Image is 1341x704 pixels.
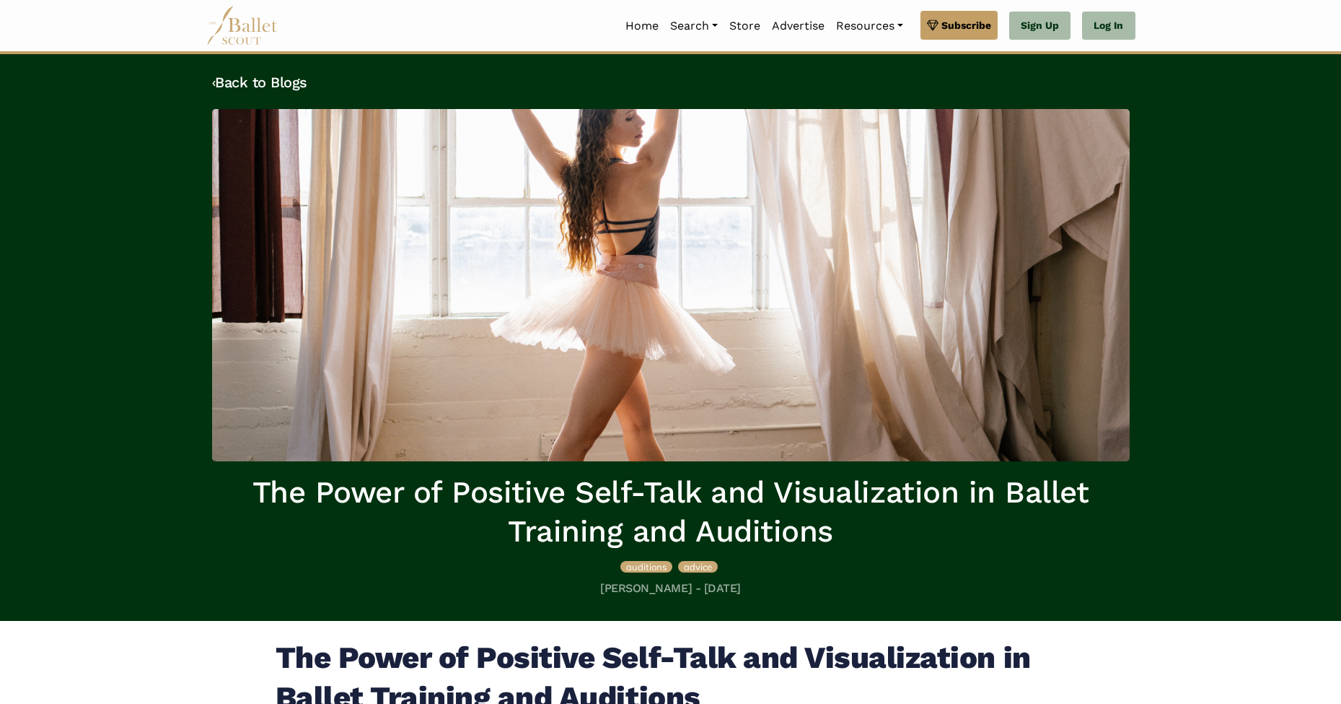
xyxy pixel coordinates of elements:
span: auditions [626,561,667,573]
a: Sign Up [1009,12,1070,40]
a: Subscribe [920,11,998,40]
a: auditions [620,559,675,573]
span: Subscribe [941,17,991,33]
code: ‹ [212,73,216,91]
span: advice [684,561,712,573]
h5: [PERSON_NAME] - [DATE] [212,581,1130,596]
a: Log In [1082,12,1135,40]
a: Advertise [766,11,830,41]
img: gem.svg [927,17,938,33]
a: Search [664,11,724,41]
img: header_image.img [212,109,1130,461]
a: Resources [830,11,909,41]
h1: The Power of Positive Self-Talk and Visualization in Ballet Training and Auditions [212,473,1130,552]
a: Home [620,11,664,41]
a: Store [724,11,766,41]
a: advice [678,559,718,573]
a: ‹Back to Blogs [212,74,307,91]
